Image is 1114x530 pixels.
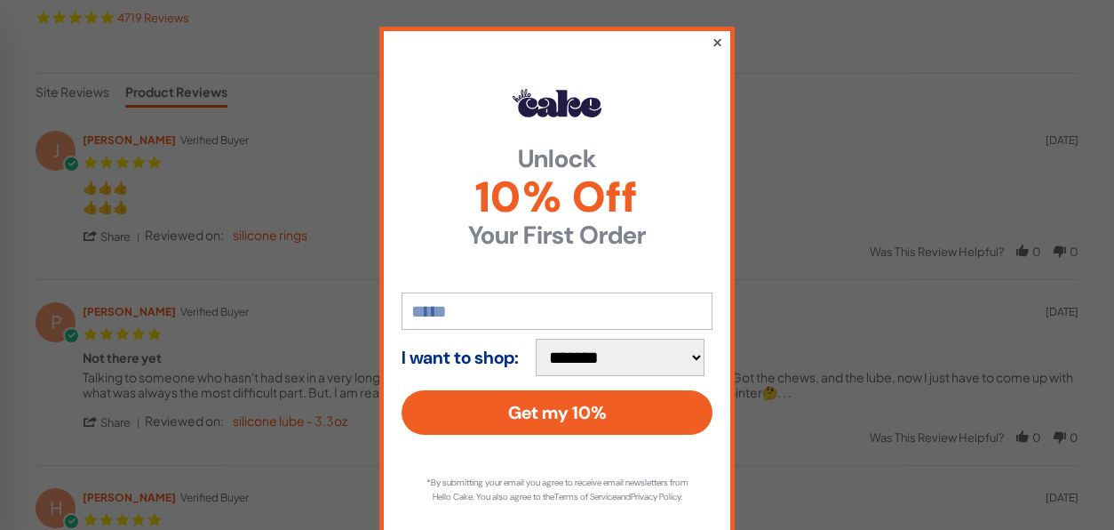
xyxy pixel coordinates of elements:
[554,491,617,502] a: Terms of Service
[712,31,723,52] button: ×
[631,491,680,502] a: Privacy Policy
[402,176,712,219] span: 10% Off
[402,348,519,367] strong: I want to shop:
[513,89,601,117] img: Hello Cake
[419,476,695,504] p: *By submitting your email you agree to receive email newsletters from Hello Cake. You also agree ...
[402,147,712,172] strong: Unlock
[402,390,712,435] button: Get my 10%
[402,223,712,248] strong: Your First Order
